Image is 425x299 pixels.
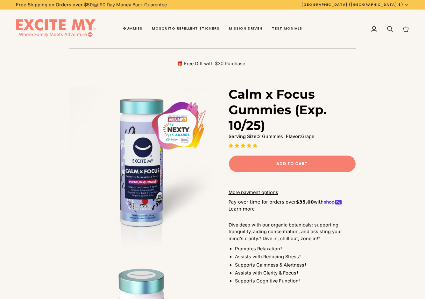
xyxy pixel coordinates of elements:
span: Mosquito Repellent Stickers [152,26,219,31]
span: Add to Cart [276,161,308,167]
li: Assists with Reducing Stress† [235,253,356,260]
p: 🎁 Free Gift with $30 Purchase [69,60,353,67]
strong: Flavor: [286,134,301,139]
a: Gummies [118,10,147,48]
strong: Free Shipping on Orders over $50 [16,2,93,7]
span: 5.00 stars [229,143,259,148]
img: EXCITE MY® [16,19,96,39]
span: Mission Driven [229,26,262,31]
a: More payment options [229,189,356,196]
li: Supports Calmness & Alertness† [235,261,356,268]
button: [GEOGRAPHIC_DATA] ([GEOGRAPHIC_DATA] $) [297,2,414,7]
h1: Calm x Focus Gummies (Exp. 10/25) [229,87,351,133]
li: Promotes Relaxation† [235,245,356,252]
li: Supports Cognitive Function† [235,277,356,284]
a: Testimonials [267,10,307,48]
strong: Serving Size: [229,134,258,139]
img: Calm x Focus Gummies (Exp. 10/25) [69,87,213,258]
a: Mission Driven [224,10,267,48]
span: Dive deep with our organic botanicals: supporting tranquility, aiding concentration, and assistin... [229,222,342,241]
span: Testimonials [272,26,302,31]
p: 📦 90 Day Money Back Guarentee [16,1,167,8]
span: Gummies [123,26,142,31]
p: 2 Gummies | Grape [229,133,356,140]
a: Mosquito Repellent Stickers [147,10,224,48]
button: Add to Cart [229,155,356,172]
li: Assists with Clarity & Focus† [235,269,356,276]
